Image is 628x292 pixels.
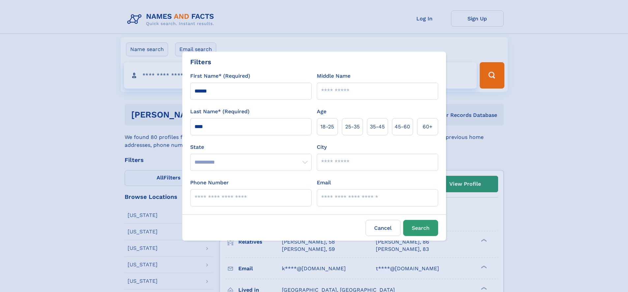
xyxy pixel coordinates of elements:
button: Search [403,220,438,236]
label: State [190,143,312,151]
label: Middle Name [317,72,350,80]
label: Email [317,179,331,187]
span: 25‑35 [345,123,360,131]
label: Phone Number [190,179,229,187]
label: First Name* (Required) [190,72,250,80]
span: 60+ [423,123,433,131]
div: Filters [190,57,211,67]
label: Cancel [366,220,401,236]
span: 45‑60 [395,123,410,131]
span: 35‑45 [370,123,385,131]
span: 18‑25 [320,123,334,131]
label: Age [317,108,326,116]
label: Last Name* (Required) [190,108,250,116]
label: City [317,143,327,151]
